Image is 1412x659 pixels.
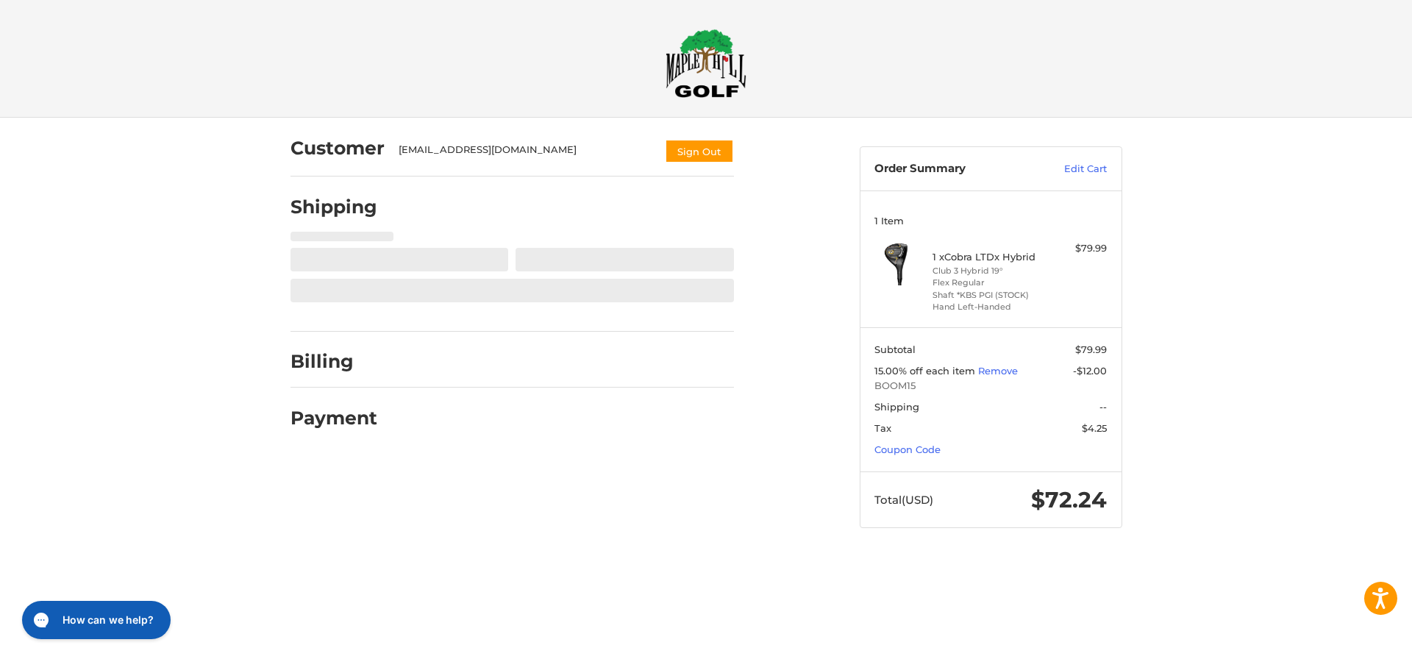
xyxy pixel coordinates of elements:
[1031,486,1107,513] span: $72.24
[1049,241,1107,256] div: $79.99
[933,251,1045,263] h4: 1 x Cobra LTDx Hybrid
[399,143,650,163] div: [EMAIL_ADDRESS][DOMAIN_NAME]
[978,365,1018,377] a: Remove
[874,215,1107,227] h3: 1 Item
[874,444,941,455] a: Coupon Code
[666,29,746,98] img: Maple Hill Golf
[874,401,919,413] span: Shipping
[874,162,1033,177] h3: Order Summary
[874,365,978,377] span: 15.00% off each item
[15,596,175,644] iframe: Gorgias live chat messenger
[933,277,1045,289] li: Flex Regular
[290,350,377,373] h2: Billing
[933,265,1045,277] li: Club 3 Hybrid 19°
[1291,619,1412,659] iframe: Google Customer Reviews
[1075,343,1107,355] span: $79.99
[290,407,377,430] h2: Payment
[665,139,734,163] button: Sign Out
[1073,365,1107,377] span: -$12.00
[933,301,1045,313] li: Hand Left-Handed
[290,137,385,160] h2: Customer
[874,493,933,507] span: Total (USD)
[1082,422,1107,434] span: $4.25
[874,379,1107,393] span: BOOM15
[874,343,916,355] span: Subtotal
[290,196,377,218] h2: Shipping
[874,422,891,434] span: Tax
[1033,162,1107,177] a: Edit Cart
[933,289,1045,302] li: Shaft *KBS PGI (STOCK)
[1099,401,1107,413] span: --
